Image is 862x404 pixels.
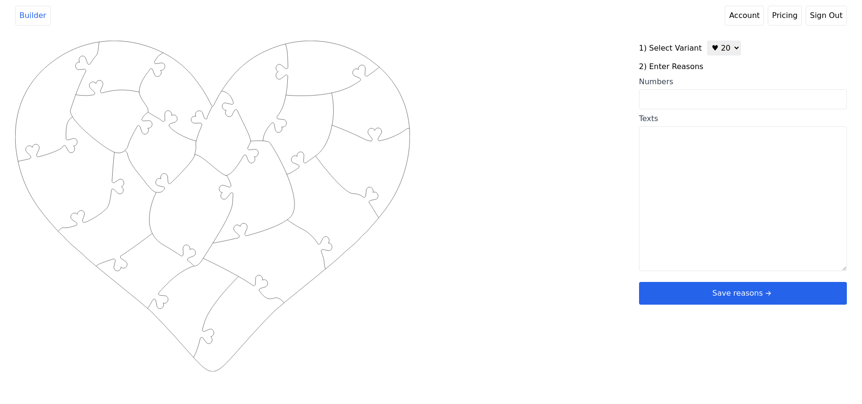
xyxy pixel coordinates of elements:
textarea: Texts [639,126,847,271]
div: Texts [639,113,847,124]
label: 1) Select Variant [639,43,702,54]
button: Sign Out [806,6,847,26]
button: Save reasonsarrow right short [639,282,847,305]
input: Numbers [639,89,847,109]
svg: arrow right short [763,288,773,299]
a: Builder [15,6,51,26]
a: Account [725,6,764,26]
a: Pricing [768,6,802,26]
div: Numbers [639,76,847,88]
label: 2) Enter Reasons [639,61,847,72]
